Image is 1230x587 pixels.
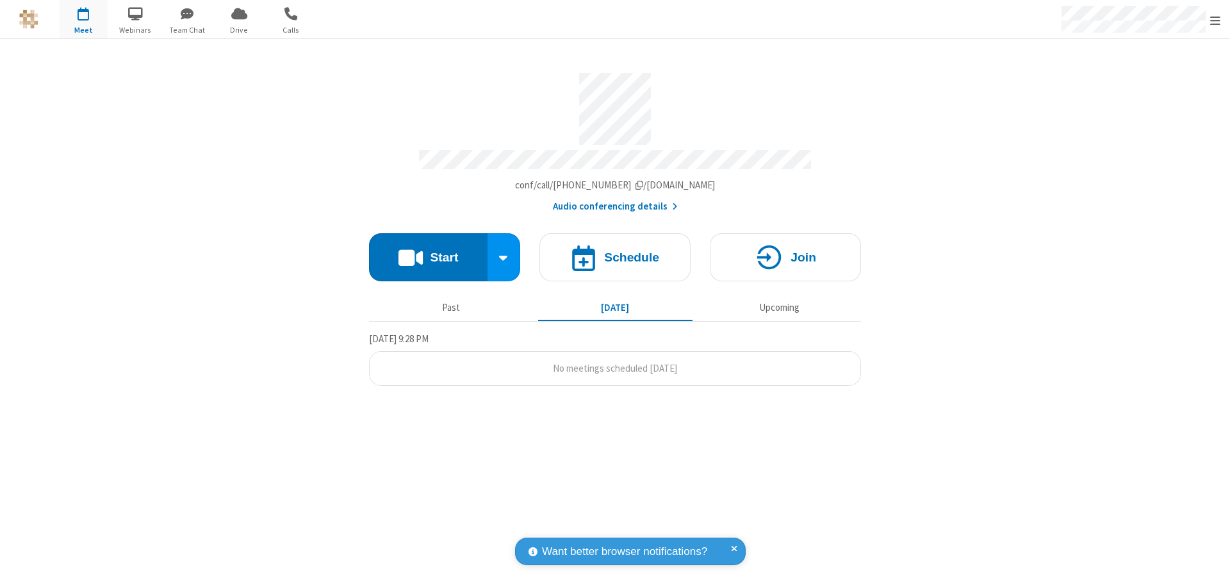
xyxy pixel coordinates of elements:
[19,10,38,29] img: QA Selenium DO NOT DELETE OR CHANGE
[369,331,861,386] section: Today's Meetings
[515,178,716,193] button: Copy my meeting room linkCopy my meeting room link
[539,233,691,281] button: Schedule
[163,24,211,36] span: Team Chat
[710,233,861,281] button: Join
[215,24,263,36] span: Drive
[702,295,857,320] button: Upcoming
[488,233,521,281] div: Start conference options
[374,295,529,320] button: Past
[111,24,160,36] span: Webinars
[553,362,677,374] span: No meetings scheduled [DATE]
[60,24,108,36] span: Meet
[369,63,861,214] section: Account details
[604,251,659,263] h4: Schedule
[369,233,488,281] button: Start
[267,24,315,36] span: Calls
[791,251,816,263] h4: Join
[515,179,716,191] span: Copy my meeting room link
[369,333,429,345] span: [DATE] 9:28 PM
[538,295,693,320] button: [DATE]
[542,543,707,560] span: Want better browser notifications?
[553,199,678,214] button: Audio conferencing details
[430,251,458,263] h4: Start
